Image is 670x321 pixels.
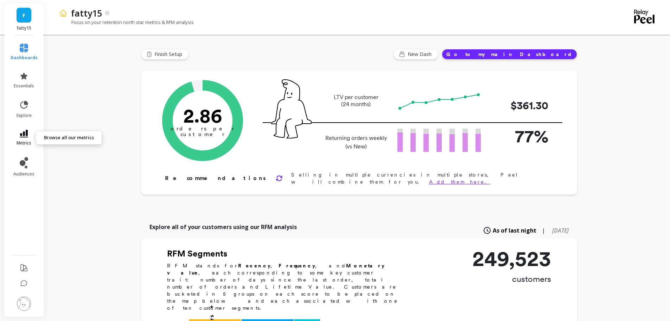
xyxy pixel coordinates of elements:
p: fatty15 [11,25,37,31]
p: Focus on your retention north star metrics & RFM analysis [59,19,194,25]
tspan: customer [180,131,225,137]
p: Selling in multiple currencies in multiple stores, Peel will combine them for you. [291,171,555,185]
span: [DATE] [552,227,569,234]
p: $361.30 [492,98,548,113]
text: 2.86 [183,104,222,127]
h2: RFM Segments [167,248,406,259]
p: RFM stands for , , and , each corresponding to some key customer trait: number of days since the ... [167,262,406,311]
span: F [23,11,25,19]
span: As of last night [493,226,536,235]
span: metrics [17,140,31,146]
span: essentials [14,83,34,89]
span: | [542,226,545,235]
b: Frequency [279,263,315,268]
span: audiences [13,171,34,177]
span: Finish Setup [154,51,184,58]
p: Explore all of your customers using our RFM analysis [149,223,297,231]
p: Returning orders weekly (vs New) [323,134,389,151]
span: explore [17,113,32,118]
b: Recency [238,263,270,268]
img: header icon [59,9,68,17]
span: New Dash [408,51,434,58]
p: 249,523 [472,248,551,269]
button: Finish Setup [141,49,189,60]
button: New Dash [393,49,438,60]
button: Go to my main Dashboard [442,49,577,60]
p: LTV per customer (24 months) [323,94,389,108]
p: fatty15 [71,7,102,19]
img: profile picture [17,297,31,311]
a: Add them here. [429,179,490,185]
span: dashboards [11,55,38,61]
p: customers [472,273,551,285]
p: 77% [492,123,548,149]
p: Recommendations [165,174,267,183]
img: pal seatted on line [271,79,312,138]
tspan: orders per [171,125,235,132]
